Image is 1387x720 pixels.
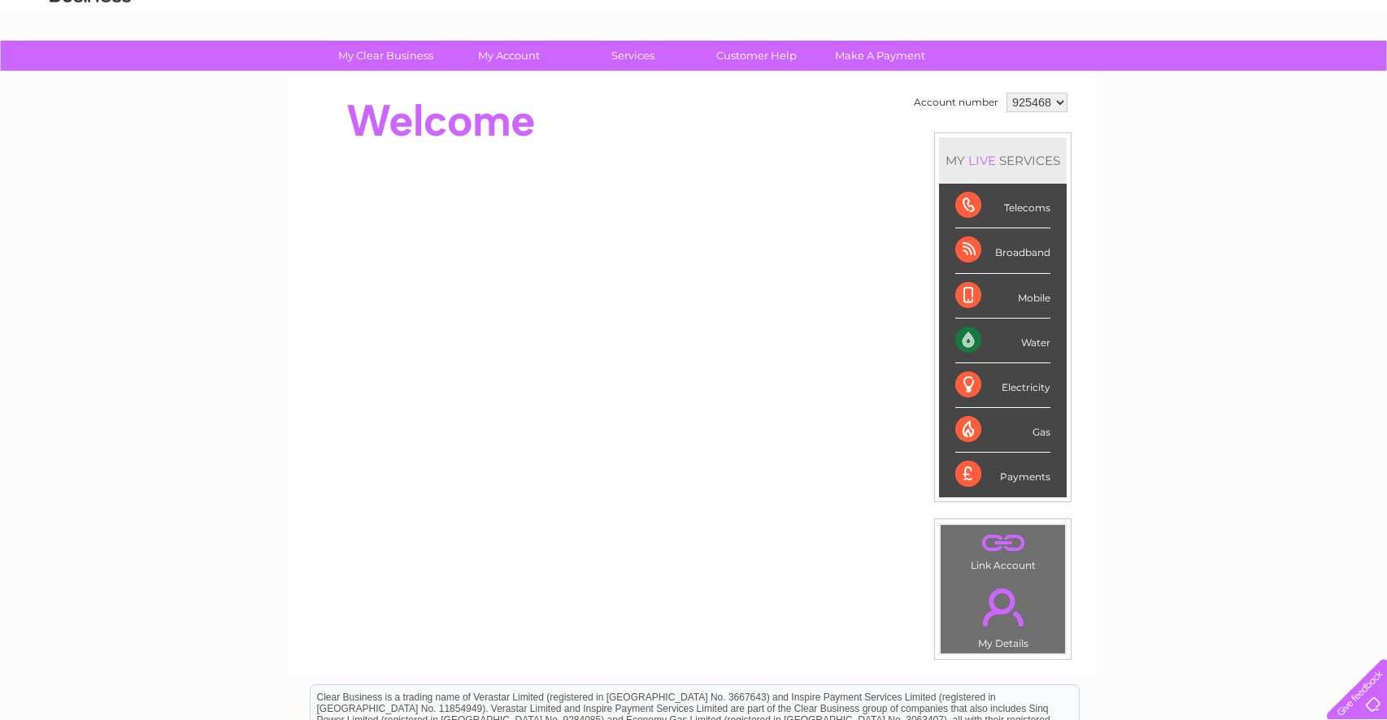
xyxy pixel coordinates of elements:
div: Broadband [955,228,1050,273]
div: LIVE [965,153,999,168]
a: Log out [1333,69,1372,81]
a: Services [566,41,700,71]
td: Account number [910,89,1002,116]
a: My Account [442,41,576,71]
div: Clear Business is a trading name of Verastar Limited (registered in [GEOGRAPHIC_DATA] No. 3667643... [311,9,1079,79]
div: Mobile [955,274,1050,319]
div: Electricity [955,363,1050,408]
a: Customer Help [689,41,824,71]
div: Gas [955,408,1050,453]
a: Contact [1279,69,1319,81]
div: Water [955,319,1050,363]
a: Blog [1246,69,1269,81]
a: My Clear Business [319,41,453,71]
a: Energy [1141,69,1177,81]
a: . [945,529,1061,557]
div: MY SERVICES [939,137,1067,184]
a: 0333 014 3131 [1080,8,1193,28]
div: Payments [955,453,1050,497]
td: Link Account [940,524,1066,575]
img: logo.png [49,42,132,92]
td: My Details [940,575,1066,654]
a: Telecoms [1187,69,1236,81]
a: . [945,579,1061,635]
a: Water [1101,69,1132,81]
div: Telecoms [955,184,1050,228]
a: Make A Payment [813,41,947,71]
